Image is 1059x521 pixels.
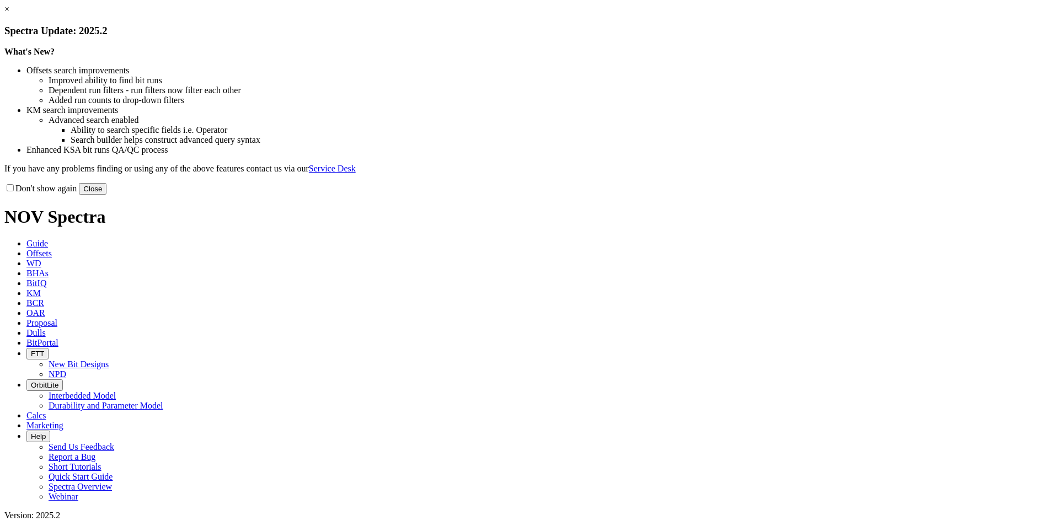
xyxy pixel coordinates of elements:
span: KM [26,288,41,298]
span: Offsets [26,249,52,258]
p: If you have any problems finding or using any of the above features contact us via our [4,164,1055,174]
span: Help [31,432,46,441]
a: Durability and Parameter Model [49,401,163,410]
input: Don't show again [7,184,14,191]
li: KM search improvements [26,105,1055,115]
a: Report a Bug [49,452,95,461]
h1: NOV Spectra [4,207,1055,227]
button: Close [79,183,106,195]
span: Guide [26,239,48,248]
span: Calcs [26,411,46,420]
span: BHAs [26,268,49,278]
span: Marketing [26,421,63,430]
li: Added run counts to drop-down filters [49,95,1055,105]
h3: Spectra Update: 2025.2 [4,25,1055,37]
a: New Bit Designs [49,359,109,369]
a: × [4,4,9,14]
span: Dulls [26,328,46,337]
li: Advanced search enabled [49,115,1055,125]
a: Send Us Feedback [49,442,114,452]
li: Dependent run filters - run filters now filter each other [49,85,1055,95]
li: Enhanced KSA bit runs QA/QC process [26,145,1055,155]
span: WD [26,259,41,268]
li: Offsets search improvements [26,66,1055,76]
div: Version: 2025.2 [4,511,1055,520]
span: OAR [26,308,45,318]
label: Don't show again [4,184,77,193]
a: Interbedded Model [49,391,116,400]
a: Spectra Overview [49,482,112,491]
span: BitPortal [26,338,58,347]
span: FTT [31,350,44,358]
a: Short Tutorials [49,462,101,471]
li: Search builder helps construct advanced query syntax [71,135,1055,145]
span: BCR [26,298,44,308]
a: Service Desk [309,164,356,173]
a: NPD [49,369,66,379]
li: Ability to search specific fields i.e. Operator [71,125,1055,135]
strong: What's New? [4,47,55,56]
a: Quick Start Guide [49,472,113,481]
a: Webinar [49,492,78,501]
span: OrbitLite [31,381,58,389]
span: BitIQ [26,278,46,288]
li: Improved ability to find bit runs [49,76,1055,85]
span: Proposal [26,318,57,327]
